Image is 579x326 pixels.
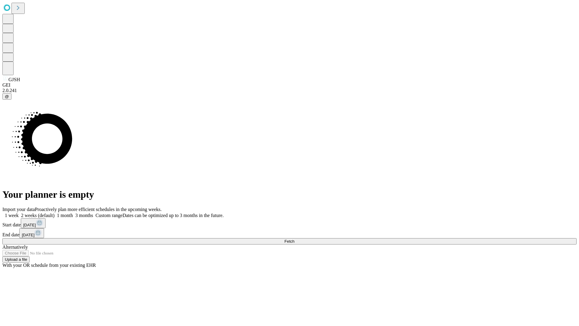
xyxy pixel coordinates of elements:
button: @ [2,93,11,100]
span: 1 month [57,213,73,218]
span: GJSH [8,77,20,82]
h1: Your planner is empty [2,189,577,200]
span: 1 week [5,213,19,218]
div: End date [2,228,577,238]
span: [DATE] [23,223,36,227]
button: [DATE] [21,218,46,228]
span: With your OR schedule from your existing EHR [2,263,96,268]
button: Fetch [2,238,577,245]
span: Custom range [96,213,122,218]
span: @ [5,94,9,99]
span: 3 months [75,213,93,218]
span: Dates can be optimized up to 3 months in the future. [122,213,223,218]
div: GEI [2,82,577,88]
span: Alternatively [2,245,28,250]
span: Fetch [284,239,294,244]
span: Import your data [2,207,35,212]
div: 2.0.241 [2,88,577,93]
button: Upload a file [2,256,30,263]
button: [DATE] [19,228,44,238]
div: Start date [2,218,577,228]
span: 2 weeks (default) [21,213,55,218]
span: Proactively plan more efficient schedules in the upcoming weeks. [35,207,162,212]
span: [DATE] [22,233,34,237]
